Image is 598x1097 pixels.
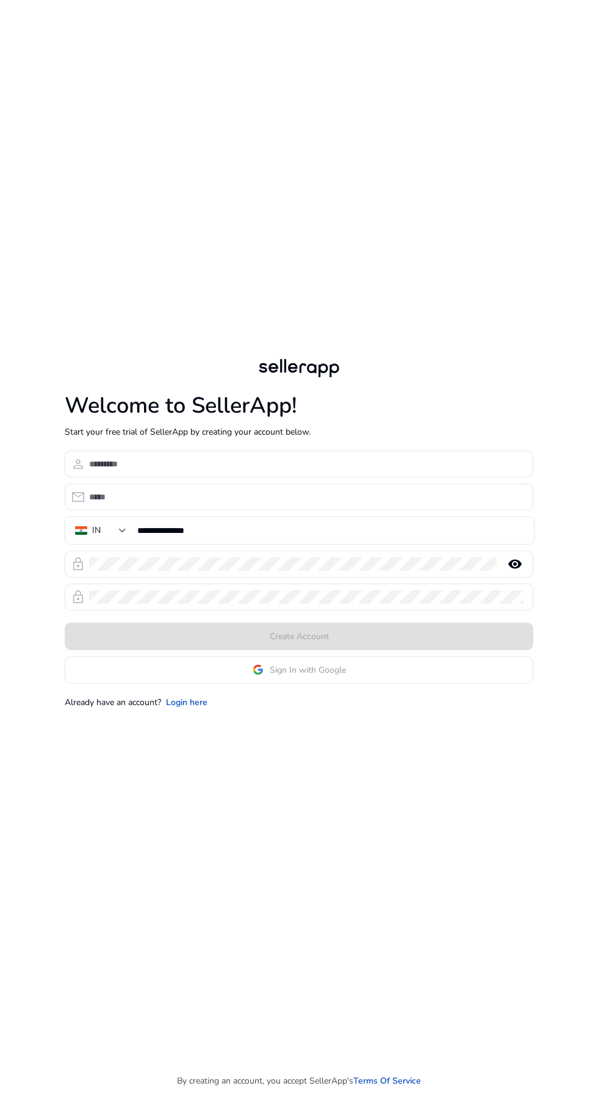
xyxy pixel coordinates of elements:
h1: Welcome to SellerApp! [65,393,533,419]
span: person [71,457,85,471]
p: Already have an account? [65,696,161,709]
span: lock [71,590,85,604]
div: IN [92,524,101,537]
span: lock [71,557,85,571]
mat-icon: remove_red_eye [500,557,530,571]
a: Login here [166,696,207,709]
p: Start your free trial of SellerApp by creating your account below. [65,425,533,438]
span: email [71,490,85,504]
a: Terms Of Service [353,1074,421,1087]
